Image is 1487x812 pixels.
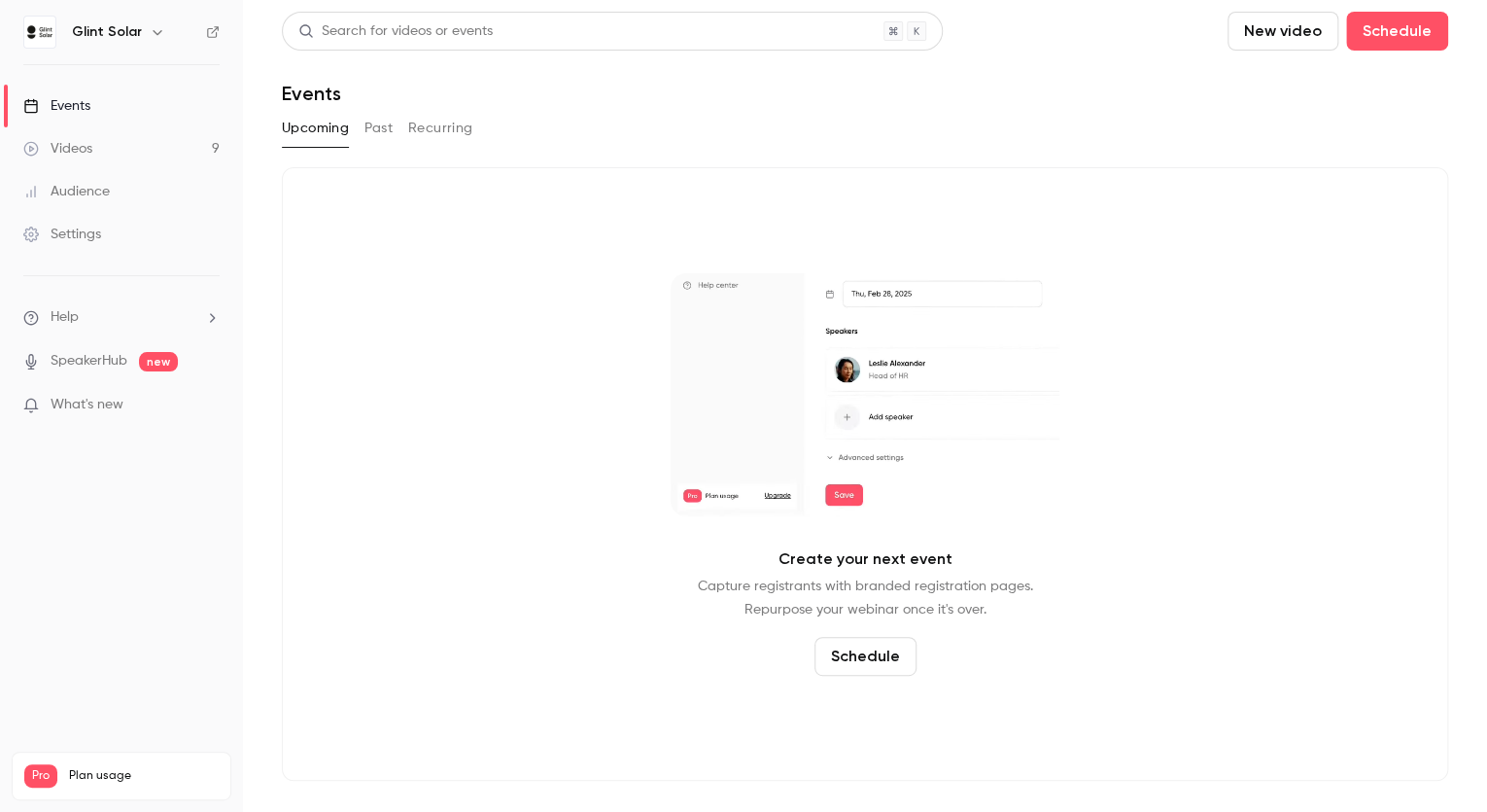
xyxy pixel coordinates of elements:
[139,352,178,371] span: new
[23,307,220,328] li: help-dropdown-opener
[196,397,220,414] iframe: Noticeable Trigger
[23,96,90,116] div: Events
[23,225,101,244] div: Settings
[1346,12,1448,51] button: Schedule
[24,17,55,48] img: Glint Solar
[51,307,79,328] span: Help
[282,82,341,105] h1: Events
[298,21,493,42] div: Search for videos or events
[814,637,916,676] button: Schedule
[69,768,219,784] span: Plan usage
[364,113,393,144] button: Past
[51,395,123,415] span: What's new
[23,139,92,159] div: Videos
[1228,12,1338,51] button: New video
[282,113,349,144] button: Upcoming
[778,547,952,571] p: Create your next event
[408,113,473,144] button: Recurring
[23,182,110,201] div: Audience
[698,575,1033,621] p: Capture registrants with branded registration pages. Repurpose your webinar once it's over.
[24,764,57,788] span: Pro
[72,22,142,42] h6: Glint Solar
[51,351,127,371] a: SpeakerHub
